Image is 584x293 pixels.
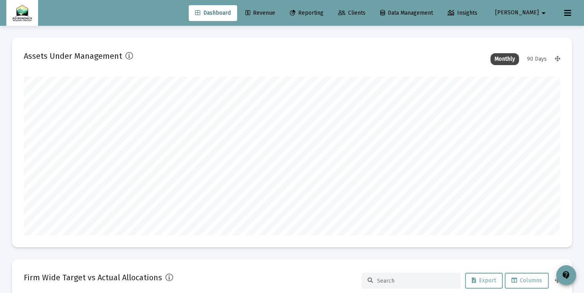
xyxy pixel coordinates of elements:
[374,5,439,21] a: Data Management
[472,277,496,284] span: Export
[495,10,539,16] span: [PERSON_NAME]
[24,50,122,62] h2: Assets Under Management
[12,5,32,21] img: Dashboard
[338,10,366,16] span: Clients
[283,5,330,21] a: Reporting
[448,10,477,16] span: Insights
[189,5,237,21] a: Dashboard
[239,5,281,21] a: Revenue
[245,10,275,16] span: Revenue
[290,10,324,16] span: Reporting
[486,5,558,21] button: [PERSON_NAME]
[511,277,542,284] span: Columns
[377,278,455,284] input: Search
[490,53,519,65] div: Monthly
[523,53,551,65] div: 90 Days
[561,270,571,280] mat-icon: contact_support
[441,5,484,21] a: Insights
[332,5,372,21] a: Clients
[505,273,549,289] button: Columns
[465,273,503,289] button: Export
[380,10,433,16] span: Data Management
[195,10,231,16] span: Dashboard
[539,5,548,21] mat-icon: arrow_drop_down
[24,271,162,284] h2: Firm Wide Target vs Actual Allocations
